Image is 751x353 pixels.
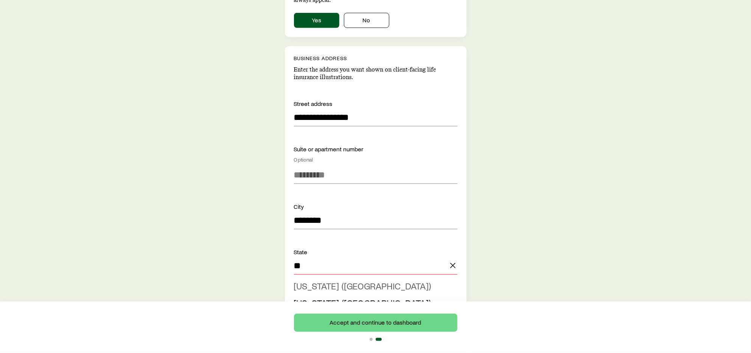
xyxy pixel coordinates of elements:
li: California (CA) [294,278,453,295]
span: [US_STATE] ([GEOGRAPHIC_DATA]) [294,280,431,291]
li: North Carolina (NC) [294,295,453,312]
div: City [294,202,457,211]
div: Street address [294,99,457,108]
div: showAgencyNameInSharedViews [294,13,457,28]
button: Yes [294,13,339,28]
span: [US_STATE] ([GEOGRAPHIC_DATA]) [294,297,431,308]
div: Optional [294,157,457,163]
div: State [294,247,457,257]
p: Business address [294,55,457,61]
div: Suite or apartment number [294,145,457,163]
button: Accept and continue to dashboard [294,314,457,332]
p: Enter the address you want shown on client-facing life insurance illustrations. [294,66,457,81]
button: No [344,13,389,28]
